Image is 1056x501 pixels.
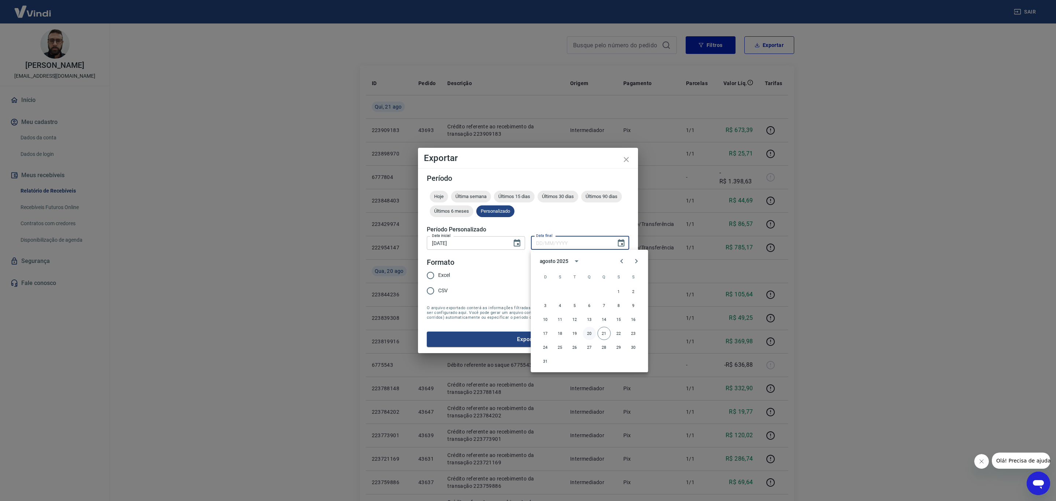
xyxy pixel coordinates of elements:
span: sábado [627,270,640,284]
button: 13 [583,313,596,326]
span: Olá! Precisa de ajuda? [4,5,62,11]
span: O arquivo exportado conterá as informações filtradas na tela anterior com exceção do período que ... [427,306,629,320]
button: Choose date [614,236,628,251]
button: 30 [627,341,640,354]
button: 14 [598,313,611,326]
input: DD/MM/YYYY [427,236,507,250]
label: Data inicial [432,233,451,238]
button: 26 [568,341,582,354]
button: 11 [554,313,567,326]
div: Últimos 30 dias [538,191,578,202]
span: quarta-feira [583,270,596,284]
iframe: Botão para abrir a janela de mensagens [1027,472,1050,495]
button: Next month [629,254,644,268]
iframe: Fechar mensagem [974,454,989,469]
button: 4 [554,299,567,312]
div: Hoje [430,191,448,202]
button: close [617,151,635,168]
button: 12 [568,313,582,326]
button: 6 [583,299,596,312]
button: 23 [627,327,640,340]
span: Última semana [451,194,491,199]
span: Excel [438,271,450,279]
span: quinta-feira [598,270,611,284]
h5: Período Personalizado [427,226,629,233]
button: calendar view is open, switch to year view [571,255,583,267]
button: 5 [568,299,582,312]
button: 10 [539,313,552,326]
span: Personalizado [476,208,514,214]
button: 29 [612,341,626,354]
button: 19 [568,327,582,340]
button: 7 [598,299,611,312]
span: Últimos 15 dias [494,194,535,199]
button: 25 [554,341,567,354]
span: Últimos 6 meses [430,208,473,214]
button: 15 [612,313,626,326]
legend: Formato [427,257,454,268]
button: 18 [554,327,567,340]
span: CSV [438,287,448,295]
span: terça-feira [568,270,582,284]
div: agosto 2025 [540,257,568,265]
span: Hoje [430,194,448,199]
button: 16 [627,313,640,326]
div: Últimos 6 meses [430,205,473,217]
h4: Exportar [424,154,632,162]
span: Últimos 90 dias [581,194,622,199]
button: 31 [539,355,552,368]
button: 21 [598,327,611,340]
button: 24 [539,341,552,354]
button: 1 [612,285,626,298]
div: Últimos 90 dias [581,191,622,202]
button: 3 [539,299,552,312]
button: Previous month [615,254,629,268]
button: Exportar [427,332,629,347]
button: Choose date, selected date is 20 de ago de 2025 [510,236,524,251]
span: Últimos 30 dias [538,194,578,199]
button: 9 [627,299,640,312]
div: Últimos 15 dias [494,191,535,202]
h5: Período [427,175,629,182]
span: sexta-feira [612,270,626,284]
button: 8 [612,299,626,312]
button: 20 [583,327,596,340]
div: Personalizado [476,205,514,217]
div: Última semana [451,191,491,202]
iframe: Mensagem da empresa [992,453,1050,469]
button: 28 [598,341,611,354]
span: segunda-feira [554,270,567,284]
label: Data final [536,233,553,238]
input: DD/MM/YYYY [531,236,611,250]
button: 27 [583,341,596,354]
button: 2 [627,285,640,298]
button: 17 [539,327,552,340]
span: domingo [539,270,552,284]
button: 22 [612,327,626,340]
